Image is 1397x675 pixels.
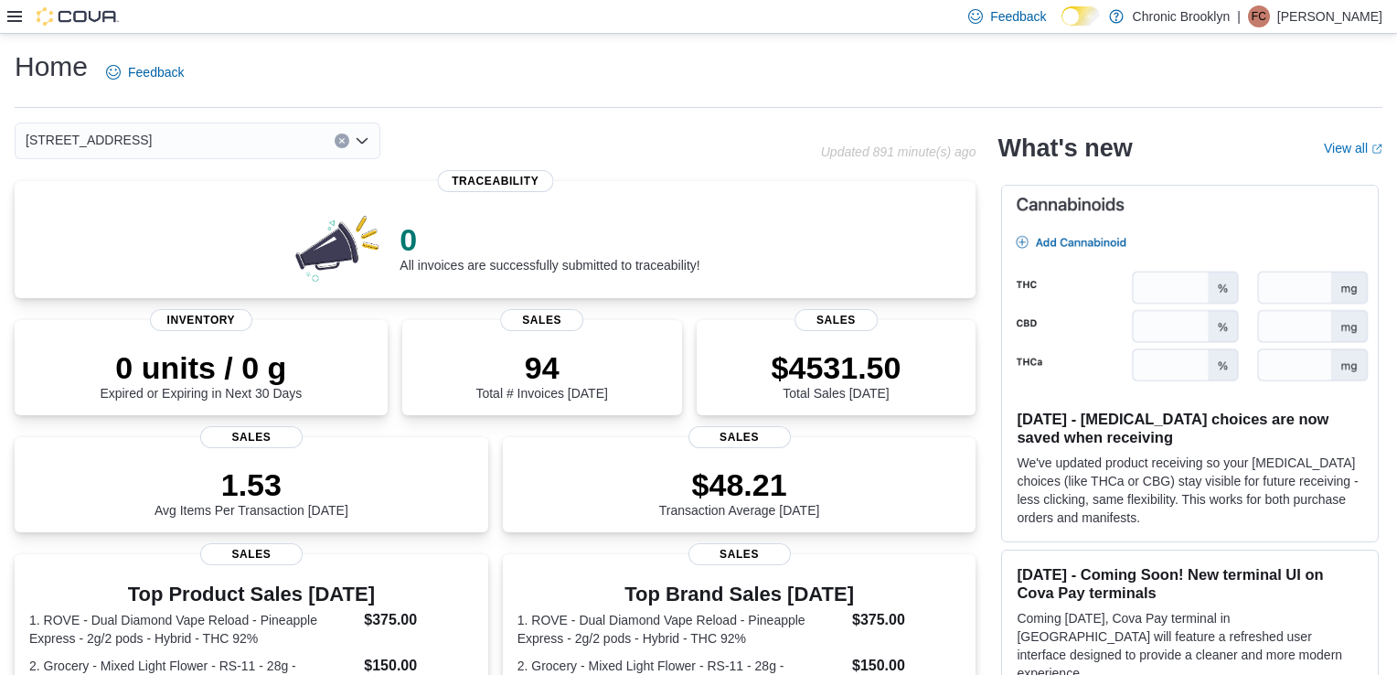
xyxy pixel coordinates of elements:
[15,48,88,85] h1: Home
[355,134,369,148] button: Open list of options
[1324,141,1382,155] a: View allExternal link
[1017,565,1363,602] h3: [DATE] - Coming Soon! New terminal UI on Cova Pay terminals
[794,309,879,331] span: Sales
[659,466,820,518] div: Transaction Average [DATE]
[26,129,152,151] span: [STREET_ADDRESS]
[517,611,845,648] dt: 1. ROVE - Dual Diamond Vape Reload - Pineapple Express - 2g/2 pods - Hybrid - THC 92%
[400,221,699,273] div: All invoices are successfully submitted to traceability!
[475,349,607,401] div: Total # Invoices [DATE]
[1061,26,1062,27] span: Dark Mode
[852,609,961,631] dd: $375.00
[821,145,976,159] p: Updated 891 minute(s) ago
[500,309,584,331] span: Sales
[29,584,474,605] h3: Top Product Sales [DATE]
[688,426,791,448] span: Sales
[155,466,348,518] div: Avg Items Per Transaction [DATE]
[100,349,302,401] div: Expired or Expiring in Next 30 Days
[29,611,357,648] dt: 1. ROVE - Dual Diamond Vape Reload - Pineapple Express - 2g/2 pods - Hybrid - THC 92%
[200,426,303,448] span: Sales
[437,170,553,192] span: Traceability
[155,466,348,503] p: 1.53
[475,349,607,386] p: 94
[37,7,119,26] img: Cova
[99,54,191,91] a: Feedback
[997,134,1132,163] h2: What's new
[1133,5,1231,27] p: Chronic Brooklyn
[128,63,184,81] span: Feedback
[1017,454,1363,527] p: We've updated product receiving so your [MEDICAL_DATA] choices (like THCa or CBG) stay visible fo...
[688,543,791,565] span: Sales
[1061,6,1100,26] input: Dark Mode
[1252,5,1266,27] span: FC
[1237,5,1241,27] p: |
[364,609,473,631] dd: $375.00
[659,466,820,503] p: $48.21
[517,584,962,605] h3: Top Brand Sales [DATE]
[1277,5,1382,27] p: [PERSON_NAME]
[1371,144,1382,155] svg: External link
[200,543,303,565] span: Sales
[772,349,901,401] div: Total Sales [DATE]
[335,134,349,148] button: Clear input
[990,7,1046,26] span: Feedback
[100,349,302,386] p: 0 units / 0 g
[150,309,252,331] span: Inventory
[400,221,699,258] p: 0
[291,210,386,284] img: 0
[1248,5,1270,27] div: Fred Chu
[772,349,901,386] p: $4531.50
[1017,410,1363,446] h3: [DATE] - [MEDICAL_DATA] choices are now saved when receiving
